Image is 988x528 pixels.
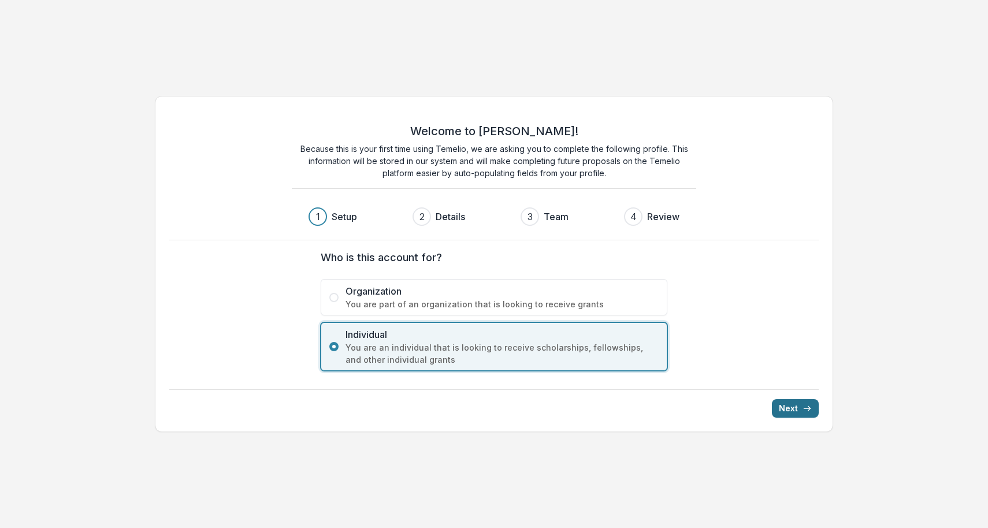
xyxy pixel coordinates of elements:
[410,124,578,138] h2: Welcome to [PERSON_NAME]!
[332,210,357,224] h3: Setup
[346,328,659,341] span: Individual
[346,341,659,366] span: You are an individual that is looking to receive scholarships, fellowships, and other individual ...
[544,210,569,224] h3: Team
[309,207,679,226] div: Progress
[436,210,465,224] h3: Details
[630,210,637,224] div: 4
[316,210,320,224] div: 1
[346,298,659,310] span: You are part of an organization that is looking to receive grants
[647,210,679,224] h3: Review
[321,250,660,265] label: Who is this account for?
[346,284,659,298] span: Organization
[528,210,533,224] div: 3
[772,399,819,418] button: Next
[419,210,425,224] div: 2
[292,143,696,179] p: Because this is your first time using Temelio, we are asking you to complete the following profil...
